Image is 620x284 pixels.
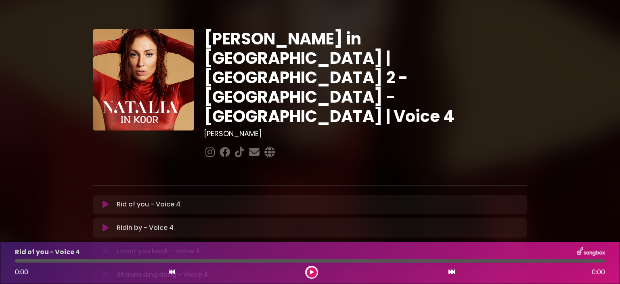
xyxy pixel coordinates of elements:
[592,267,605,277] span: 0:00
[204,129,527,138] h3: [PERSON_NAME]
[15,267,28,277] span: 0:00
[204,29,527,126] h1: [PERSON_NAME] in [GEOGRAPHIC_DATA] | [GEOGRAPHIC_DATA] 2 - [GEOGRAPHIC_DATA] - [GEOGRAPHIC_DATA] ...
[15,247,80,257] p: Rid of you - Voice 4
[117,223,174,233] p: Ridin by - Voice 4
[93,29,194,130] img: YTVS25JmS9CLUqXqkEhs
[117,200,180,209] p: Rid of you - Voice 4
[577,247,605,257] img: songbox-logo-white.png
